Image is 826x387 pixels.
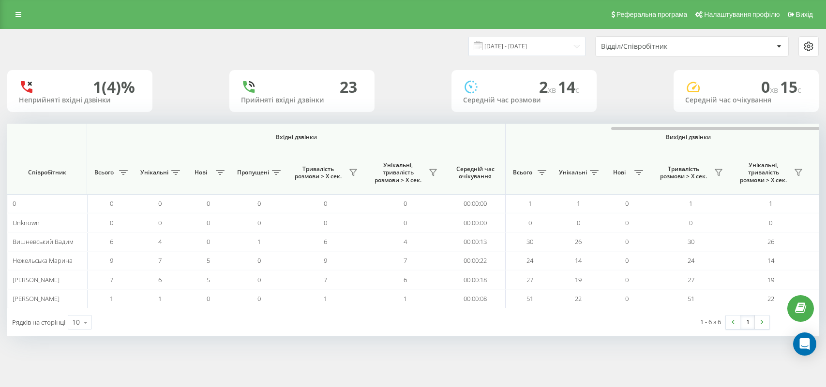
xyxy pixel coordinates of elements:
td: 00:00:22 [445,251,506,270]
span: 0 [158,218,162,227]
span: 7 [404,256,407,265]
span: 0 [207,237,210,246]
span: 0 [207,199,210,208]
span: 6 [404,275,407,284]
span: Реферальна програма [616,11,688,18]
td: 00:00:00 [445,213,506,232]
span: 19 [767,275,774,284]
span: 5 [207,256,210,265]
span: 7 [158,256,162,265]
span: Вихід [796,11,813,18]
span: 1 [110,294,113,303]
span: [PERSON_NAME] [13,294,60,303]
div: Прийняті вхідні дзвінки [241,96,363,104]
span: 0 [528,218,532,227]
span: хв [770,85,780,95]
span: 1 [158,294,162,303]
span: 30 [688,237,694,246]
span: 0 [625,256,629,265]
span: 0 [257,199,261,208]
span: 0 [110,218,113,227]
span: c [797,85,801,95]
span: 24 [526,256,533,265]
span: 0 [689,218,692,227]
span: 0 [577,218,580,227]
span: 0 [257,256,261,265]
span: 0 [625,218,629,227]
span: 51 [526,294,533,303]
span: 0 [404,218,407,227]
span: Середній час очікування [452,165,498,180]
span: 1 [577,199,580,208]
span: 14 [558,76,579,97]
div: Неприйняті вхідні дзвінки [19,96,141,104]
span: 6 [110,237,113,246]
span: 22 [575,294,582,303]
span: 14 [767,256,774,265]
span: c [575,85,579,95]
div: Середній час очікування [685,96,807,104]
div: Open Intercom Messenger [793,332,816,356]
span: 1 [404,294,407,303]
span: 0 [625,294,629,303]
span: 0 [257,218,261,227]
span: 0 [324,218,327,227]
span: 30 [526,237,533,246]
span: 0 [207,294,210,303]
span: хв [548,85,558,95]
span: 0 [207,218,210,227]
span: 19 [575,275,582,284]
span: 14 [575,256,582,265]
td: 00:00:18 [445,270,506,289]
span: 0 [761,76,780,97]
span: 1 [689,199,692,208]
span: 26 [575,237,582,246]
div: 1 (4)% [93,78,135,96]
span: 1 [769,199,772,208]
span: Всього [511,169,535,176]
span: Вхідні дзвінки [112,133,480,141]
span: Унікальні, тривалість розмови > Х сек. [736,161,791,184]
div: 23 [340,78,357,96]
span: Всього [92,169,116,176]
td: 00:00:00 [445,194,506,213]
span: 6 [158,275,162,284]
span: 24 [688,256,694,265]
span: Нові [189,169,213,176]
span: 51 [688,294,694,303]
span: 9 [324,256,327,265]
span: 0 [625,199,629,208]
span: Рядків на сторінці [12,318,65,327]
span: 4 [404,237,407,246]
span: Співробітник [15,169,78,176]
span: Нежельська Марина [13,256,73,265]
span: 0 [257,275,261,284]
span: Тривалість розмови > Х сек. [656,165,711,180]
span: 27 [526,275,533,284]
span: 1 [257,237,261,246]
span: 7 [110,275,113,284]
span: 15 [780,76,801,97]
span: 0 [13,199,16,208]
span: 0 [769,218,772,227]
span: 27 [688,275,694,284]
span: 9 [110,256,113,265]
div: 1 - 6 з 6 [700,317,721,327]
span: 1 [528,199,532,208]
span: 5 [207,275,210,284]
span: 22 [767,294,774,303]
span: 7 [324,275,327,284]
a: 1 [740,315,755,329]
span: Налаштування профілю [704,11,780,18]
span: [PERSON_NAME] [13,275,60,284]
span: Пропущені [237,169,269,176]
span: 0 [625,275,629,284]
td: 00:00:08 [445,289,506,308]
span: 0 [110,199,113,208]
span: 0 [158,199,162,208]
div: 10 [72,317,80,327]
span: 4 [158,237,162,246]
span: Вишневський Вадим [13,237,74,246]
span: Нові [607,169,631,176]
div: Відділ/Співробітник [601,43,717,51]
